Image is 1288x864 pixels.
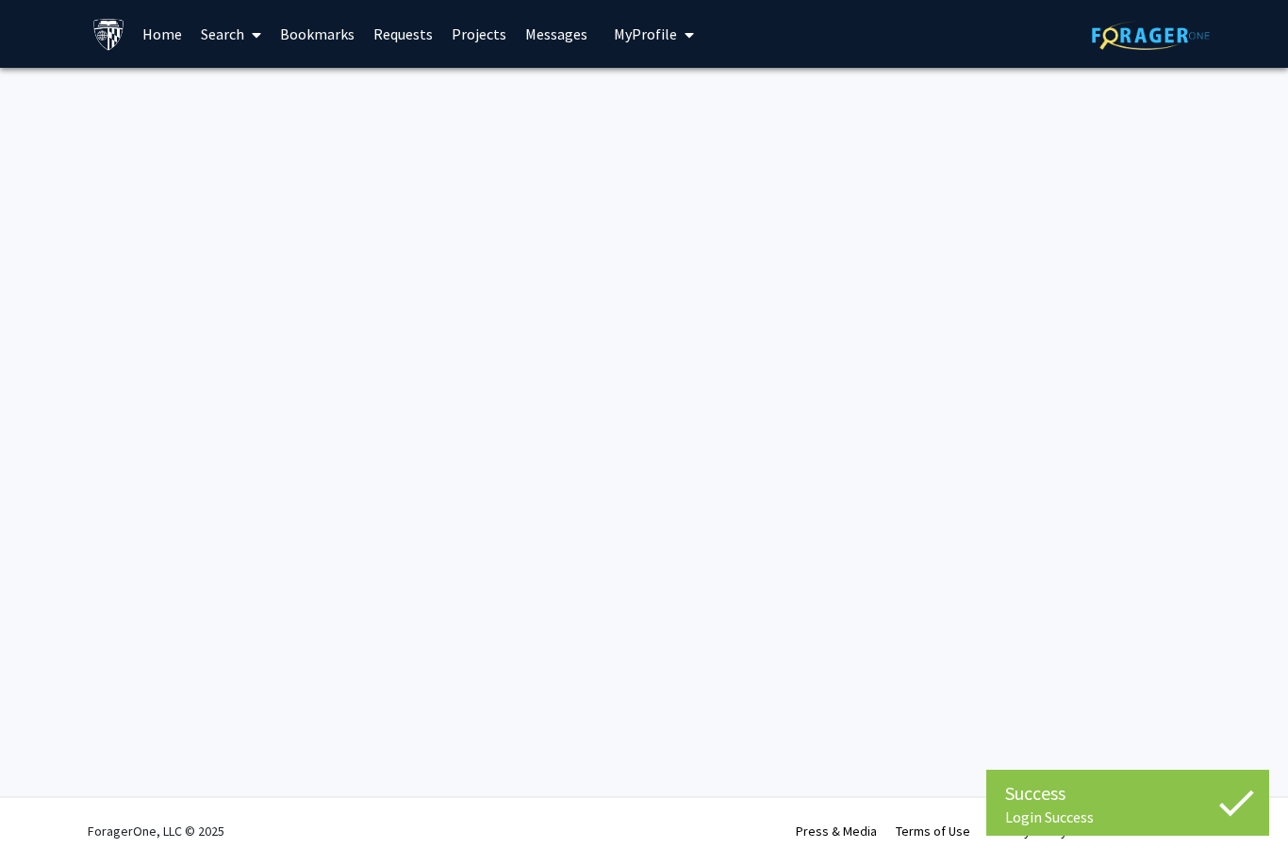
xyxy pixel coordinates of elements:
a: Messages [516,1,597,67]
a: Bookmarks [271,1,364,67]
a: Search [191,1,271,67]
div: ForagerOne, LLC © 2025 [88,798,224,864]
a: Press & Media [796,823,877,840]
a: Home [133,1,191,67]
div: Success [1005,779,1250,807]
span: My Profile [614,24,677,43]
a: Terms of Use [896,823,970,840]
img: ForagerOne Logo [1092,21,1210,50]
div: Login Success [1005,807,1250,826]
a: Projects [442,1,516,67]
img: Johns Hopkins University Logo [92,18,125,51]
a: Requests [364,1,442,67]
